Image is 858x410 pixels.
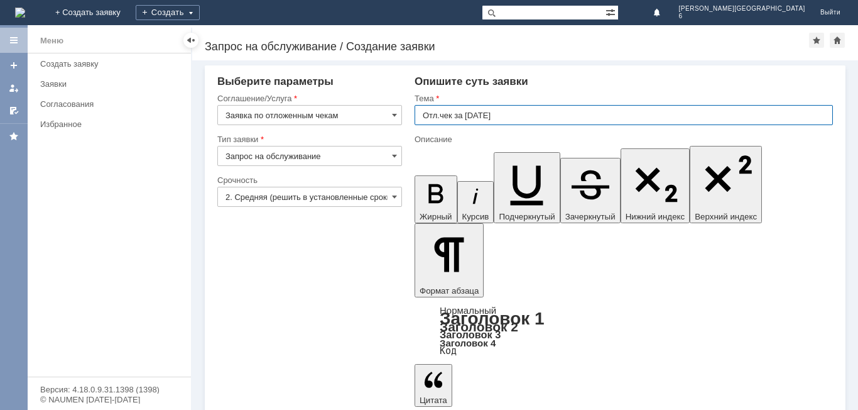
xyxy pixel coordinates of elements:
span: Цитата [420,396,447,405]
span: Подчеркнутый [499,212,555,221]
div: Создать заявку [40,59,183,69]
div: Избранное [40,119,170,129]
span: Опишите суть заявки [415,75,528,87]
button: Курсив [457,181,494,223]
div: Срочность [217,176,399,184]
div: Меню [40,33,63,48]
a: Мои заявки [4,78,24,98]
a: Нормальный [440,305,496,316]
span: Выберите параметры [217,75,334,87]
button: Формат абзаца [415,223,484,297]
button: Подчеркнутый [494,152,560,223]
a: Создать заявку [4,55,24,75]
span: Формат абзаца [420,286,479,296]
button: Верхний индекс [690,146,762,223]
button: Зачеркнутый [560,158,621,223]
span: 6 [679,13,805,20]
a: Согласования [35,94,188,114]
div: Соглашение/Услуга [217,94,399,102]
div: Запрос на обслуживание / Создание заявки [205,40,809,53]
span: Верхний индекс [695,212,757,221]
a: Создать заявку [35,54,188,74]
a: Заявки [35,74,188,94]
div: Создать [136,5,200,20]
span: [PERSON_NAME][GEOGRAPHIC_DATA] [679,5,805,13]
div: Версия: 4.18.0.9.31.1398 (1398) [40,385,178,394]
button: Жирный [415,175,457,223]
a: Заголовок 3 [440,329,501,340]
button: Нижний индекс [621,148,690,223]
span: Расширенный поиск [605,6,618,18]
div: Добавить в избранное [809,33,824,48]
span: Курсив [462,212,489,221]
a: Заголовок 2 [440,319,518,334]
div: Тип заявки [217,135,399,143]
div: Описание [415,135,830,143]
div: Сделать домашней страницей [830,33,845,48]
div: © NAUMEN [DATE]-[DATE] [40,396,178,404]
a: Заголовок 4 [440,338,496,348]
a: Мои согласования [4,101,24,121]
button: Цитата [415,364,452,407]
div: Формат абзаца [415,306,833,355]
img: logo [15,8,25,18]
a: Код [440,345,457,357]
div: Заявки [40,79,183,89]
span: Жирный [420,212,452,221]
span: Нижний индекс [626,212,685,221]
div: Тема [415,94,830,102]
a: Заголовок 1 [440,309,545,328]
div: Скрыть меню [183,33,198,48]
span: Зачеркнутый [565,212,616,221]
div: Согласования [40,99,183,109]
a: Перейти на домашнюю страницу [15,8,25,18]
